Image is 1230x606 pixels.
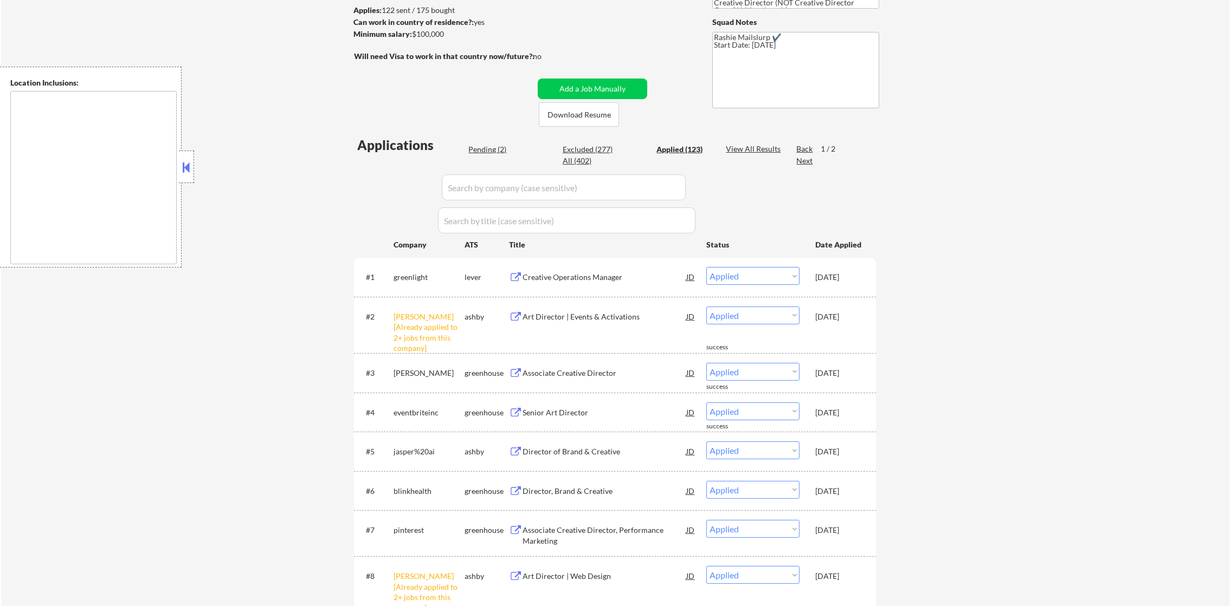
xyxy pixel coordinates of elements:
input: Search by title (case sensitive) [438,207,696,233]
div: [PERSON_NAME] [394,368,465,379]
div: [DATE] [815,311,863,322]
div: All (402) [563,155,617,166]
div: jasper%20ai [394,446,465,457]
div: ashby [465,571,509,582]
div: [DATE] [815,368,863,379]
button: Add a Job Manually [538,79,647,99]
div: #6 [366,486,385,497]
div: Next [796,155,814,166]
div: greenlight [394,272,465,283]
div: #3 [366,368,385,379]
div: [PERSON_NAME] [Already applied to 2+ jobs from this company] [394,311,465,354]
div: Back [796,144,814,154]
div: success [706,382,750,392]
div: JD [685,481,696,500]
div: Date Applied [815,239,863,250]
div: Art Director | Events & Activations [523,311,686,322]
div: JD [685,441,696,461]
div: Applied (123) [656,144,711,155]
div: yes [353,17,531,28]
div: #4 [366,407,385,418]
div: Senior Art Director [523,407,686,418]
div: $100,000 [353,29,534,40]
div: blinkhealth [394,486,465,497]
div: ashby [465,446,509,457]
div: View All Results [726,144,784,154]
div: lever [465,272,509,283]
div: ashby [465,311,509,322]
input: Search by company (case sensitive) [442,174,686,200]
div: greenhouse [465,486,509,497]
div: greenhouse [465,368,509,379]
div: pinterest [394,525,465,536]
div: Status [706,234,800,254]
div: Applications [357,139,465,152]
div: greenhouse [465,407,509,418]
div: 122 sent / 175 bought [353,5,534,16]
div: JD [685,363,696,382]
div: Director, Brand & Creative [523,486,686,497]
div: [DATE] [815,486,863,497]
div: [DATE] [815,525,863,536]
div: Pending (2) [468,144,523,155]
strong: Will need Visa to work in that country now/future?: [354,51,534,61]
div: Associate Creative Director [523,368,686,379]
div: JD [685,307,696,326]
div: success [706,422,750,431]
div: eventbriteinc [394,407,465,418]
div: JD [685,566,696,585]
div: #5 [366,446,385,457]
div: #1 [366,272,385,283]
div: Location Inclusions: [10,77,177,88]
div: JD [685,402,696,422]
strong: Applies: [353,5,382,15]
div: 1 / 2 [821,144,846,154]
div: Director of Brand & Creative [523,446,686,457]
div: Squad Notes [712,17,879,28]
div: no [533,51,564,62]
div: Company [394,239,465,250]
div: #8 [366,571,385,582]
div: #7 [366,525,385,536]
div: greenhouse [465,525,509,536]
div: success [706,343,750,352]
div: Title [509,239,696,250]
div: [DATE] [815,272,863,283]
div: Art Director | Web Design [523,571,686,582]
div: #2 [366,311,385,322]
div: JD [685,520,696,539]
div: [DATE] [815,571,863,582]
div: [DATE] [815,446,863,457]
strong: Minimum salary: [353,29,412,38]
div: Creative Operations Manager [523,272,686,283]
div: Associate Creative Director, Performance Marketing [523,525,686,546]
strong: Can work in country of residence?: [353,17,474,27]
div: JD [685,267,696,286]
button: Download Resume [539,102,619,127]
div: ATS [465,239,509,250]
div: [DATE] [815,407,863,418]
div: Excluded (277) [563,144,617,155]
